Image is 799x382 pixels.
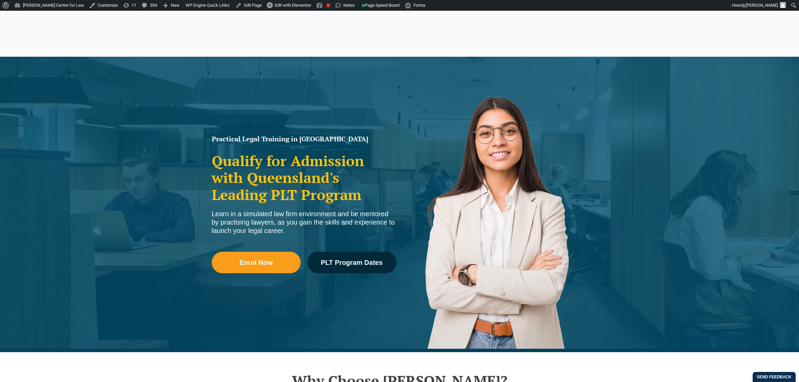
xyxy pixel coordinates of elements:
[240,259,273,266] span: Enrol Now
[212,136,396,142] h1: Practical Legal Training in [GEOGRAPHIC_DATA]
[746,3,778,8] span: [PERSON_NAME]
[275,3,311,8] span: Edit with Elementor
[212,252,301,273] a: Enrol Now
[321,259,383,266] span: PLT Program Dates
[307,252,396,273] a: PLT Program Dates
[212,210,396,235] div: Learn in a simulated law firm environment and be mentored by practising lawyers, as you gain the ...
[326,3,330,7] div: Focus keyphrase not set
[212,152,396,203] h2: Qualify for Admission with Queensland's Leading PLT Program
